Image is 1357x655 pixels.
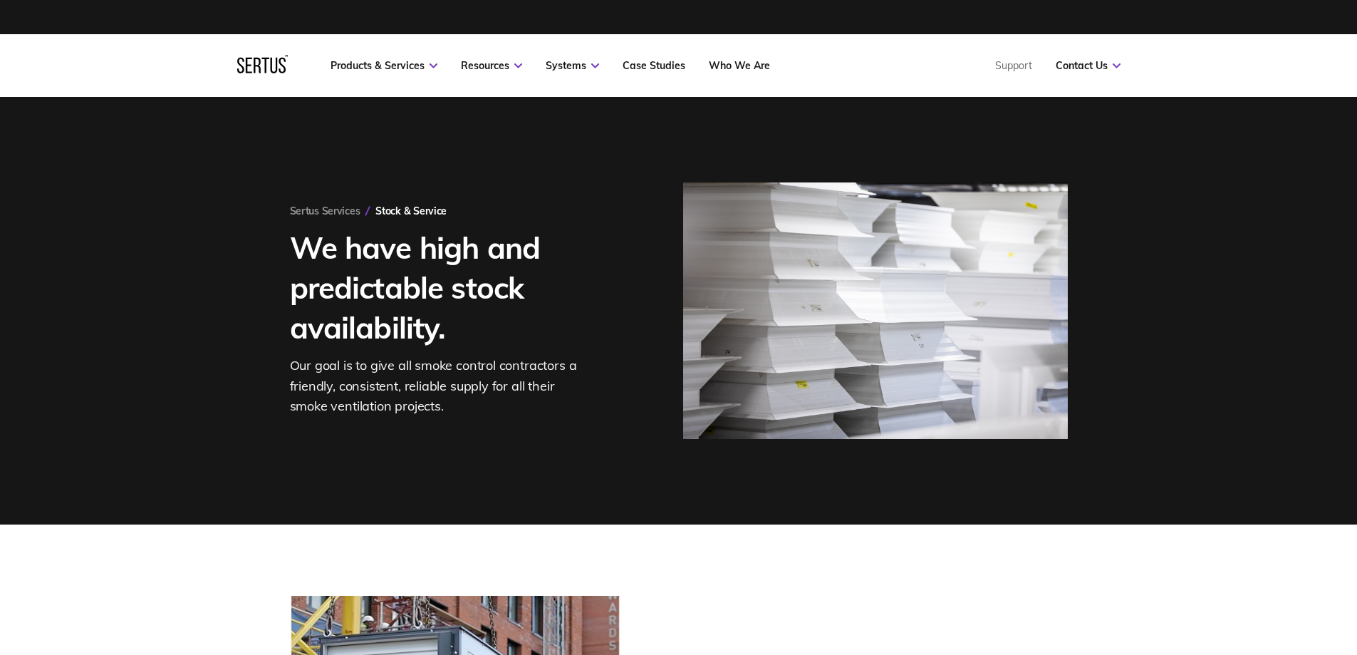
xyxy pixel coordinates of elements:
[709,59,770,72] a: Who We Are
[331,59,437,72] a: Products & Services
[290,205,360,217] a: Sertus Services
[995,59,1032,72] a: Support
[461,59,522,72] a: Resources
[290,228,610,348] h1: We have high and predictable stock availability.
[546,59,599,72] a: Systems
[623,59,685,72] a: Case Studies
[1056,59,1121,72] a: Contact Us
[1101,490,1357,655] iframe: Chat Widget
[290,356,582,417] div: Our goal is to give all smoke control contractors a friendly, consistent, reliable supply for all...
